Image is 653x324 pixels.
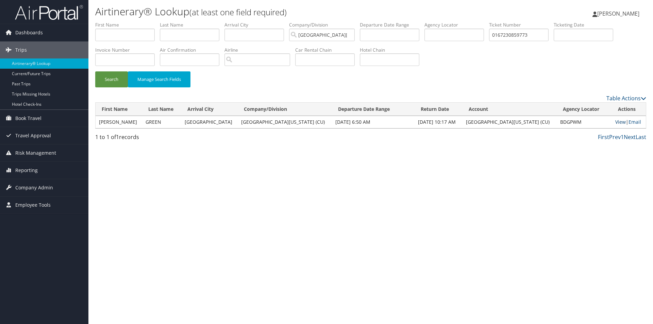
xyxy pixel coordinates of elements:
label: Company/Division [289,21,360,28]
th: Departure Date Range: activate to sort column descending [332,103,415,116]
td: [GEOGRAPHIC_DATA] [181,116,238,128]
label: First Name [95,21,160,28]
td: [GEOGRAPHIC_DATA][US_STATE] (CU) [463,116,557,128]
th: Last Name: activate to sort column ascending [142,103,181,116]
label: Car Rental Chain [295,47,360,53]
span: 1 [116,133,119,141]
span: Dashboards [15,24,43,41]
label: Agency Locator [424,21,489,28]
small: (at least one field required) [189,6,287,18]
span: [PERSON_NAME] [597,10,639,17]
a: Last [636,133,646,141]
th: First Name: activate to sort column ascending [96,103,142,116]
span: Trips [15,41,27,58]
th: Arrival City: activate to sort column ascending [181,103,238,116]
td: [DATE] 10:17 AM [415,116,463,128]
span: Company Admin [15,179,53,196]
div: 1 to 1 of records [95,133,225,144]
a: Table Actions [606,95,646,102]
td: [PERSON_NAME] [96,116,142,128]
th: Return Date: activate to sort column ascending [415,103,463,116]
label: Last Name [160,21,224,28]
th: Company/Division [238,103,332,116]
th: Account: activate to sort column ascending [463,103,557,116]
a: Prev [609,133,621,141]
label: Airline [224,47,295,53]
button: Search [95,71,128,87]
label: Air Confirmation [160,47,224,53]
button: Manage Search Fields [128,71,190,87]
h1: Airtinerary® Lookup [95,4,463,19]
span: Risk Management [15,144,56,161]
a: Next [624,133,636,141]
label: Ticketing Date [554,21,618,28]
td: | [612,116,646,128]
td: [GEOGRAPHIC_DATA][US_STATE] (CU) [238,116,332,128]
a: 1 [621,133,624,141]
label: Hotel Chain [360,47,424,53]
span: Travel Approval [15,127,51,144]
td: [DATE] 6:50 AM [332,116,415,128]
a: Email [629,119,641,125]
span: Book Travel [15,110,41,127]
th: Actions [612,103,646,116]
span: Reporting [15,162,38,179]
a: [PERSON_NAME] [592,3,646,24]
a: View [615,119,626,125]
td: BDGPWM [557,116,612,128]
span: Employee Tools [15,197,51,214]
a: First [598,133,609,141]
img: airportal-logo.png [15,4,83,20]
td: GREEN [142,116,181,128]
label: Departure Date Range [360,21,424,28]
th: Agency Locator: activate to sort column ascending [557,103,612,116]
label: Arrival City [224,21,289,28]
label: Ticket Number [489,21,554,28]
label: Invoice Number [95,47,160,53]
